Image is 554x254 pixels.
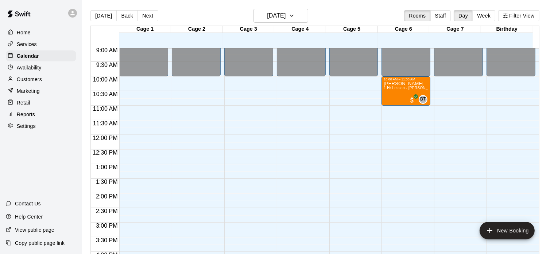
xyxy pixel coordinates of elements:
span: 3:30 PM [94,237,120,243]
p: Reports [17,111,35,118]
a: Marketing [6,86,76,96]
p: Retail [17,99,30,106]
div: Cage 1 [119,26,171,33]
a: Reports [6,109,76,120]
div: Cage 3 [222,26,274,33]
div: Cage 5 [326,26,378,33]
a: Customers [6,74,76,85]
div: Cage 4 [274,26,326,33]
a: Availability [6,62,76,73]
span: 10:30 AM [91,91,120,97]
div: 10:00 AM – 11:00 AM: Weston Guidry [381,76,430,106]
span: 9:00 AM [94,47,120,53]
span: 2:00 PM [94,193,120,200]
span: Bridger Thomas [422,95,427,104]
button: Day [454,10,473,21]
span: 3:00 PM [94,223,120,229]
button: [DATE] [90,10,117,21]
button: Staff [430,10,451,21]
a: Home [6,27,76,38]
button: [DATE] [253,9,308,23]
p: Marketing [17,87,40,95]
p: Copy public page link [15,239,65,247]
div: 10:00 AM – 11:00 AM [384,77,428,81]
button: Rooms [404,10,430,21]
span: 11:00 AM [91,106,120,112]
span: 2:30 PM [94,208,120,214]
span: 1:30 PM [94,179,120,185]
p: Availability [17,64,42,71]
button: Back [116,10,138,21]
div: Birthday [481,26,533,33]
h6: [DATE] [267,11,286,21]
span: All customers have paid [408,96,416,104]
p: Calendar [17,52,39,60]
button: Filter View [498,10,539,21]
div: Cage 6 [378,26,430,33]
a: Retail [6,97,76,108]
p: Help Center [15,213,43,220]
span: BT [420,96,426,103]
span: 1:00 PM [94,164,120,170]
a: Settings [6,121,76,132]
div: Cage 7 [429,26,481,33]
p: Services [17,41,37,48]
span: 1 Hr Lesson - [PERSON_NAME] [384,86,440,90]
button: Next [137,10,158,21]
p: Customers [17,76,42,83]
p: Home [17,29,31,36]
span: 10:00 AM [91,76,120,83]
p: Settings [17,122,36,130]
span: 12:30 PM [91,149,119,156]
div: Bridger Thomas [419,95,427,104]
span: 9:30 AM [94,62,120,68]
div: Cage 2 [171,26,223,33]
button: Week [472,10,495,21]
p: View public page [15,226,54,234]
span: 11:30 AM [91,120,120,126]
button: add [480,222,535,239]
span: 12:00 PM [91,135,119,141]
a: Calendar [6,50,76,61]
p: Contact Us [15,200,41,207]
a: Services [6,39,76,50]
